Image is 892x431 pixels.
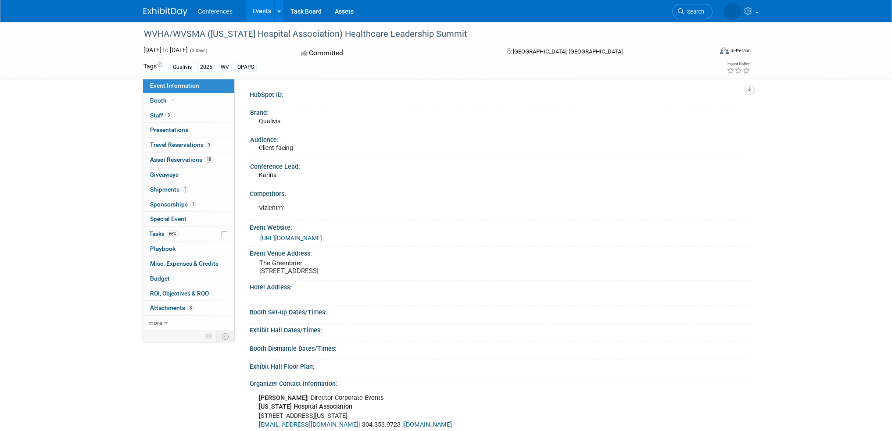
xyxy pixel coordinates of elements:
[253,199,652,217] div: Vizient??
[141,26,699,42] div: WVHA/WVSMA ([US_STATE] Hospital Association) Healthcare Leadership Summit
[259,394,307,402] b: [PERSON_NAME]
[150,171,179,178] span: Giveaways
[143,62,162,72] td: Tags
[150,97,177,104] span: Booth
[250,306,749,317] div: Booth Set-up Dates/Times:
[720,47,729,54] img: Format-Inperson.png
[684,8,704,15] span: Search
[150,290,209,297] span: ROI, Objectives & ROO
[143,256,234,271] a: Misc. Expenses & Credits
[143,123,234,137] a: Presentations
[150,201,197,208] span: Sponsorships
[143,301,234,315] a: Attachments8
[661,46,751,59] div: Event Format
[150,304,194,311] span: Attachments
[143,153,234,167] a: Asset Reservations18
[150,156,213,163] span: Asset Reservations
[143,212,234,226] a: Special Event
[167,231,179,237] span: 66%
[250,160,745,171] div: Conference Lead:
[171,98,175,103] i: Booth reservation complete
[259,118,280,125] span: Qualivis
[513,48,623,55] span: [GEOGRAPHIC_DATA], [GEOGRAPHIC_DATA]
[259,403,352,410] b: [US_STATE] Hospital Association
[250,88,749,99] div: HubSpot ID:
[250,106,745,117] div: Brand:
[143,197,234,212] a: Sponsorships1
[150,245,176,252] span: Playbook
[404,421,452,428] a: [DOMAIN_NAME]
[143,182,234,197] a: Shipments1
[150,82,199,89] span: Event Information
[672,4,713,19] a: Search
[201,331,217,342] td: Personalize Event Tab Strip
[143,78,234,93] a: Event Information
[149,230,179,237] span: Tasks
[143,46,188,53] span: [DATE] [DATE]
[250,342,749,353] div: Booth Dismantle Dates/Times:
[724,3,741,20] img: Bob Wolf
[148,319,162,326] span: more
[143,138,234,152] a: Travel Reservations3
[189,48,208,53] span: (3 days)
[182,186,188,192] span: 1
[161,46,170,53] span: to
[259,144,293,151] span: Client-facing
[143,108,234,123] a: Staff3
[250,360,749,371] div: Exhibit Hall Floor Plan:
[260,235,322,242] a: [URL][DOMAIN_NAME]
[250,221,749,232] div: Event Website:
[259,259,448,275] pre: The Greenbrier [STREET_ADDRESS]
[218,63,232,72] div: WV
[250,247,749,258] div: Event Venue Address:
[727,62,750,66] div: Event Rating
[150,126,188,133] span: Presentations
[165,112,172,118] span: 3
[216,331,234,342] td: Toggle Event Tabs
[143,242,234,256] a: Playbook
[730,47,751,54] div: In-Person
[150,260,219,267] span: Misc. Expenses & Credits
[250,133,745,144] div: Audience:
[150,112,172,119] span: Staff
[235,63,257,72] div: QPAPS
[250,377,749,388] div: Organizer Contact Information:
[250,187,749,198] div: Competitors:
[259,171,277,178] span: Karina
[143,7,187,16] img: ExhibitDay
[170,63,194,72] div: Qualivis
[250,281,749,292] div: Hotel Address:
[143,227,234,241] a: Tasks66%
[187,305,194,311] span: 8
[150,275,170,282] span: Budget
[143,93,234,108] a: Booth
[143,286,234,301] a: ROI, Objectives & ROO
[143,316,234,330] a: more
[143,167,234,182] a: Giveaways
[250,324,749,335] div: Exhibit Hall Dates/Times:
[298,46,492,61] div: Committed
[150,186,188,193] span: Shipments
[206,142,212,148] span: 3
[204,156,213,163] span: 18
[259,421,358,428] a: [EMAIL_ADDRESS][DOMAIN_NAME]
[150,141,212,148] span: Travel Reservations
[198,8,233,15] span: Conferences
[143,271,234,286] a: Budget
[150,215,186,222] span: Special Event
[197,63,215,72] div: 2025
[190,201,197,207] span: 1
